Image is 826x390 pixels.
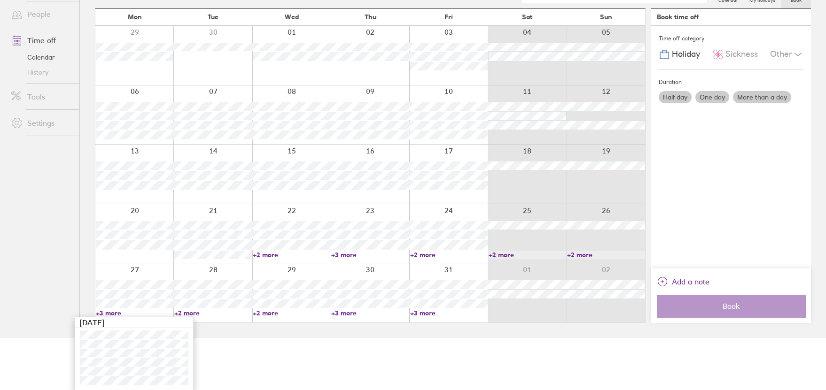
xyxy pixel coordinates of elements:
span: Tue [208,13,218,21]
a: +2 more [253,251,330,259]
a: +3 more [331,251,409,259]
a: +3 more [331,309,409,317]
a: +2 more [489,251,566,259]
span: Book [663,302,799,310]
a: People [4,5,79,23]
a: Calendar [4,50,79,65]
span: Add a note [672,274,709,289]
div: Duration [659,75,803,89]
span: Sat [522,13,532,21]
a: +2 more [174,309,252,317]
a: +2 more [410,251,488,259]
a: +3 more [96,309,173,317]
div: Time off category [659,31,803,46]
span: Sun [600,13,612,21]
span: Mon [128,13,142,21]
div: Book time off [657,13,699,21]
a: +2 more [253,309,330,317]
label: Half day [659,91,692,103]
span: Sickness [725,49,758,59]
span: Holiday [672,49,700,59]
a: Time off [4,31,79,50]
div: [DATE] [75,317,193,328]
span: Thu [365,13,376,21]
span: Wed [285,13,299,21]
span: Fri [444,13,453,21]
a: +3 more [410,309,488,317]
button: Book [657,295,805,317]
button: Add a note [657,274,709,289]
label: More than a day [733,91,791,103]
a: Settings [4,114,79,132]
label: One day [695,91,729,103]
a: +2 more [567,251,645,259]
a: Tools [4,87,79,106]
div: Other [770,46,803,63]
a: History [4,65,79,80]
